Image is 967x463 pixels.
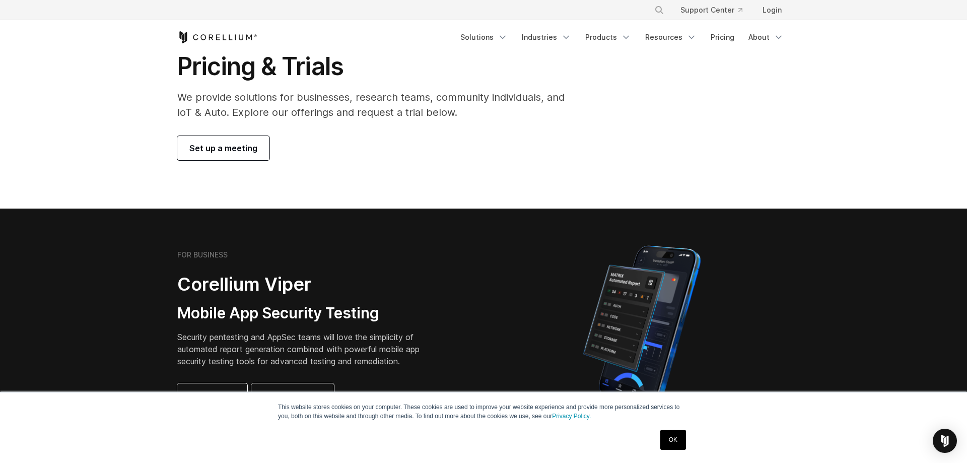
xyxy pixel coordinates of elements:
a: Privacy Policy. [552,413,591,420]
p: We provide solutions for businesses, research teams, community individuals, and IoT & Auto. Explo... [177,90,579,120]
a: Learn more [177,383,247,408]
h1: Pricing & Trials [177,51,579,82]
a: Login [754,1,790,19]
h6: FOR BUSINESS [177,250,228,259]
span: Set up a meeting [189,142,257,154]
a: Solutions [454,28,514,46]
a: Products [579,28,637,46]
a: Support Center [672,1,750,19]
span: Learn more [189,389,235,402]
span: Request a trial [263,389,322,402]
div: Navigation Menu [454,28,790,46]
a: Set up a meeting [177,136,269,160]
a: Resources [639,28,703,46]
a: Pricing [705,28,740,46]
h3: Mobile App Security Testing [177,304,435,323]
div: Open Intercom Messenger [933,429,957,453]
a: Corellium Home [177,31,257,43]
p: This website stores cookies on your computer. These cookies are used to improve your website expe... [278,403,689,421]
div: Navigation Menu [642,1,790,19]
button: Search [650,1,668,19]
a: Request a trial [251,383,334,408]
a: OK [660,430,686,450]
img: Corellium MATRIX automated report on iPhone showing app vulnerability test results across securit... [566,241,718,417]
a: About [742,28,790,46]
a: Industries [516,28,577,46]
h2: Corellium Viper [177,273,435,296]
p: Security pentesting and AppSec teams will love the simplicity of automated report generation comb... [177,331,435,367]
